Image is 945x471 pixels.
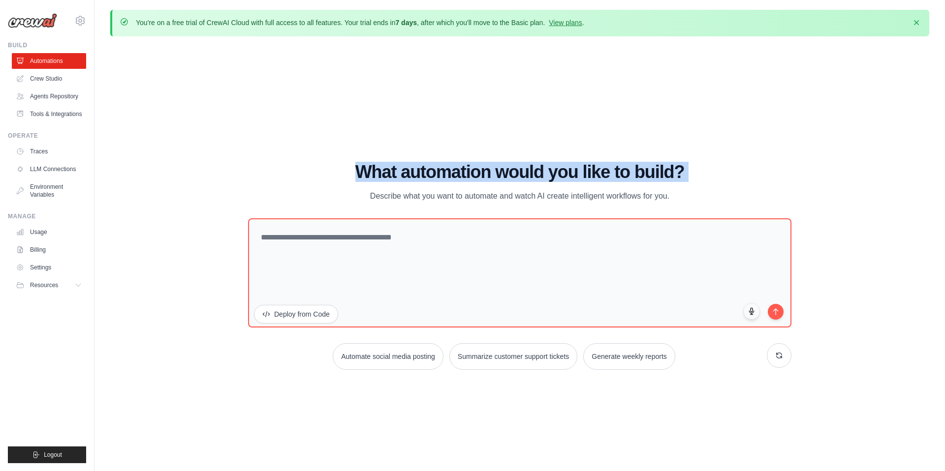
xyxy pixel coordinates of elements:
[12,71,86,87] a: Crew Studio
[44,451,62,459] span: Logout
[8,132,86,140] div: Operate
[12,53,86,69] a: Automations
[896,424,945,471] iframe: Chat Widget
[8,41,86,49] div: Build
[248,162,791,182] h1: What automation would you like to build?
[354,190,685,203] p: Describe what you want to automate and watch AI create intelligent workflows for you.
[12,224,86,240] a: Usage
[583,343,675,370] button: Generate weekly reports
[136,18,584,28] p: You're on a free trial of CrewAI Cloud with full access to all features. Your trial ends in , aft...
[12,88,86,104] a: Agents Repository
[30,281,58,289] span: Resources
[12,242,86,258] a: Billing
[12,161,86,177] a: LLM Connections
[12,260,86,275] a: Settings
[12,179,86,203] a: Environment Variables
[449,343,577,370] button: Summarize customer support tickets
[8,212,86,220] div: Manage
[254,305,338,324] button: Deploy from Code
[12,277,86,293] button: Resources
[549,19,582,27] a: View plans
[12,106,86,122] a: Tools & Integrations
[12,144,86,159] a: Traces
[395,19,417,27] strong: 7 days
[8,446,86,463] button: Logout
[8,13,57,28] img: Logo
[333,343,443,370] button: Automate social media posting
